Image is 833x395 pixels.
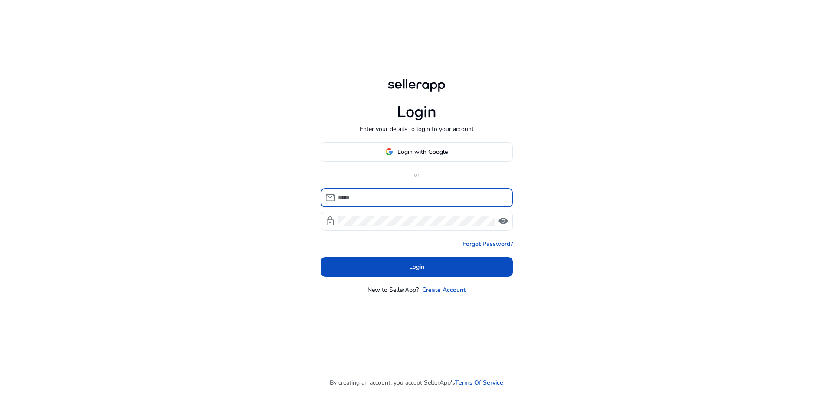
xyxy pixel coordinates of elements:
a: Forgot Password? [462,239,513,248]
span: Login [409,262,424,271]
a: Terms Of Service [455,378,503,387]
span: visibility [498,216,508,226]
p: Enter your details to login to your account [360,124,474,134]
a: Create Account [422,285,466,294]
p: New to SellerApp? [367,285,419,294]
button: Login [321,257,513,277]
button: Login with Google [321,142,513,162]
h1: Login [397,103,436,121]
span: Login with Google [397,147,448,157]
img: google-logo.svg [385,148,393,156]
p: or [321,170,513,180]
span: mail [325,193,335,203]
span: lock [325,216,335,226]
